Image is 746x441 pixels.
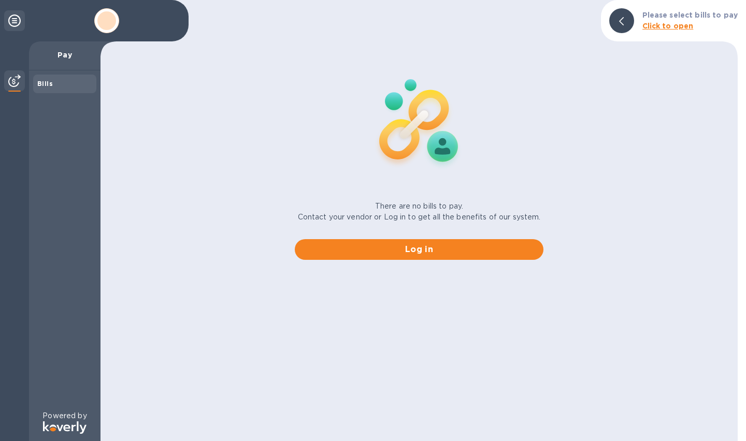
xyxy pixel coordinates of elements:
p: Pay [37,50,92,60]
b: Bills [37,80,53,87]
p: Powered by [42,410,87,421]
img: Logo [43,421,87,434]
button: Log in [295,239,543,260]
p: There are no bills to pay. Contact your vendor or Log in to get all the benefits of our system. [298,201,541,223]
b: Please select bills to pay [642,11,738,19]
b: Click to open [642,22,694,30]
span: Log in [303,243,535,256]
